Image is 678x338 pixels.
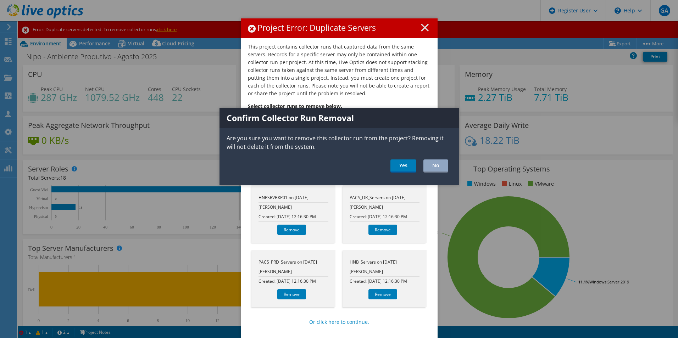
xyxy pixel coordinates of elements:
li: Created: [DATE] 12:16:30 PM [259,277,328,286]
li: Created: [DATE] 12:16:30 PM [350,212,419,222]
li: [PERSON_NAME] [259,203,328,212]
a: Or click here to continue. [309,318,369,326]
li: HNPSRVBKP01 on [DATE] [259,193,328,203]
a: Remove [277,225,306,235]
li: PACS_PRD_Servers on [DATE] [259,258,328,267]
li: [PERSON_NAME] [259,267,328,277]
li: PACS_DR_Servers on [DATE] [350,193,419,203]
li: HNB_Servers on [DATE] [350,258,419,267]
a: Remove [368,225,397,235]
a: Remove [277,289,306,299]
p: Select collector runs to remove below. [248,102,430,110]
p: This project contains collector runs that captured data from the same servers. Records for a spec... [248,43,430,97]
li: Created: [DATE] 12:16:30 PM [259,212,328,222]
h1: Project Error: Duplicate Servers [248,24,430,33]
li: Created: [DATE] 12:16:30 PM [350,277,419,286]
p: Are you sure you want to remove this collector run from the project? Removing it will not delete ... [219,134,459,151]
a: Remove [368,289,397,299]
h1: Confirm Collector Run Removal [219,108,459,128]
li: [PERSON_NAME] [350,267,419,277]
a: Yes [390,159,416,173]
li: [PERSON_NAME] [350,203,419,212]
a: No [423,159,448,173]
